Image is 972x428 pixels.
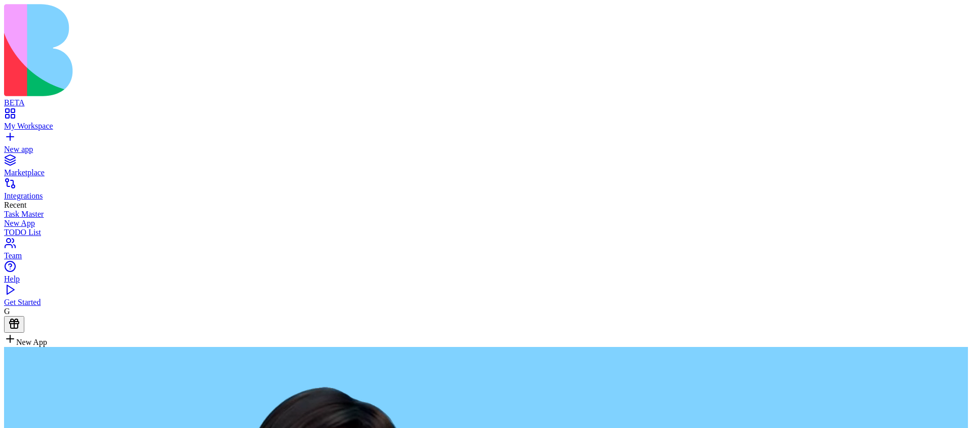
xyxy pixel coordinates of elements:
a: TODO List [4,228,968,237]
a: Task Master [4,210,968,219]
a: My Workspace [4,112,968,131]
a: New app [4,136,968,154]
div: Team [4,251,968,260]
div: Integrations [4,191,968,201]
span: New App [16,338,47,346]
div: My Workspace [4,122,968,131]
a: New App [4,219,968,228]
div: Get Started [4,298,968,307]
a: Integrations [4,182,968,201]
span: Recent [4,201,26,209]
a: Get Started [4,289,968,307]
a: Team [4,242,968,260]
div: New app [4,145,968,154]
img: logo [4,4,411,96]
div: BETA [4,98,968,107]
a: Marketplace [4,159,968,177]
div: Marketplace [4,168,968,177]
div: Help [4,275,968,284]
a: Help [4,265,968,284]
span: G [4,307,10,316]
a: BETA [4,89,968,107]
